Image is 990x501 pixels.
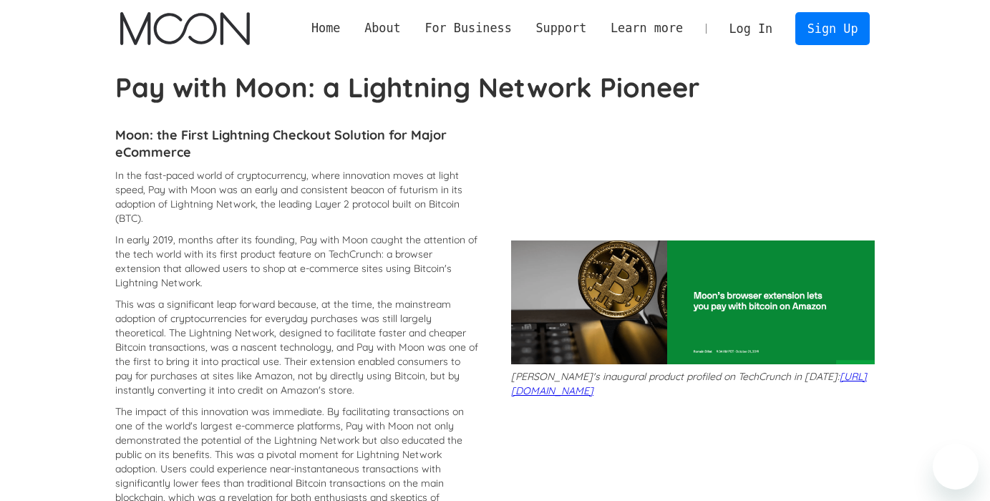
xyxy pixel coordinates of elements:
p: In the fast-paced world of cryptocurrency, where innovation moves at light speed, Pay with Moon w... [115,168,479,225]
h1: Pay with Moon: a Lightning Network Pioneer [115,72,875,103]
div: Support [524,19,598,37]
a: Log In [717,13,785,44]
p: This was a significant leap forward because, at the time, the mainstream adoption of cryptocurren... [115,297,479,397]
h4: Moon: the First Lightning Checkout Solution for Major eCommerce [115,127,479,161]
img: Moon Logo [120,12,250,45]
div: Learn more [611,19,683,37]
a: [URL][DOMAIN_NAME] [511,370,867,397]
div: Learn more [598,19,695,37]
div: About [364,19,401,37]
a: home [120,12,250,45]
div: About [352,19,412,37]
iframe: Button to launch messaging window [933,444,979,490]
p: [PERSON_NAME]'s inaugural product profiled on TechCrunch in [DATE]: [511,369,875,398]
a: Sign Up [795,12,870,44]
div: Support [535,19,586,37]
div: For Business [413,19,524,37]
a: Home [299,19,352,37]
div: For Business [424,19,511,37]
p: In early 2019, months after its founding, Pay with Moon caught the attention of the tech world wi... [115,233,479,290]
